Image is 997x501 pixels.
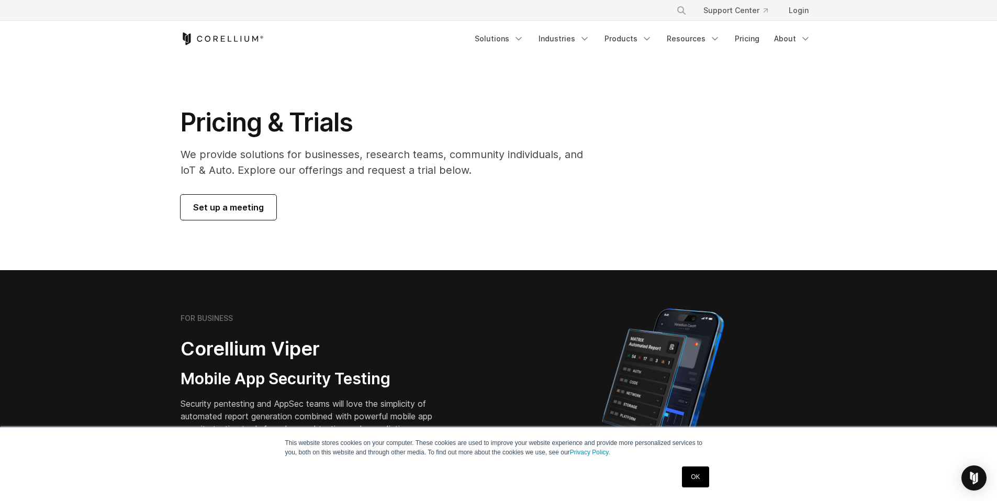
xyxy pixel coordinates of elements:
[598,29,658,48] a: Products
[181,32,264,45] a: Corellium Home
[768,29,817,48] a: About
[181,314,233,323] h6: FOR BUSINESS
[181,195,276,220] a: Set up a meeting
[664,1,817,20] div: Navigation Menu
[695,1,776,20] a: Support Center
[181,107,598,138] h1: Pricing & Trials
[181,147,598,178] p: We provide solutions for businesses, research teams, community individuals, and IoT & Auto. Explo...
[780,1,817,20] a: Login
[193,201,264,214] span: Set up a meeting
[570,449,610,456] a: Privacy Policy.
[532,29,596,48] a: Industries
[682,466,709,487] a: OK
[672,1,691,20] button: Search
[181,369,449,389] h3: Mobile App Security Testing
[961,465,987,491] div: Open Intercom Messenger
[660,29,726,48] a: Resources
[729,29,766,48] a: Pricing
[584,304,742,487] img: Corellium MATRIX automated report on iPhone showing app vulnerability test results across securit...
[468,29,817,48] div: Navigation Menu
[468,29,530,48] a: Solutions
[181,397,449,435] p: Security pentesting and AppSec teams will love the simplicity of automated report generation comb...
[285,438,712,457] p: This website stores cookies on your computer. These cookies are used to improve your website expe...
[181,337,449,361] h2: Corellium Viper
